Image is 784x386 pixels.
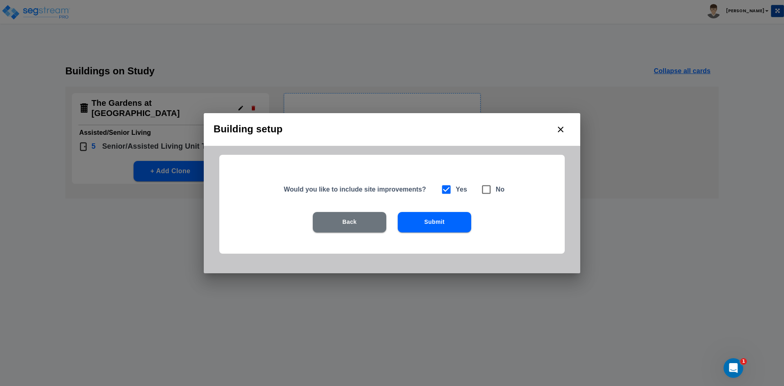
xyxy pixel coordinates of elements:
button: Back [313,212,386,232]
h6: Yes [456,184,467,195]
h5: Would you like to include site improvements? [284,185,430,194]
h6: No [496,184,505,195]
h2: Building setup [204,113,580,146]
span: 1 [740,358,747,365]
button: Submit [398,212,471,232]
iframe: Intercom live chat [724,358,743,378]
button: close [551,120,570,139]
